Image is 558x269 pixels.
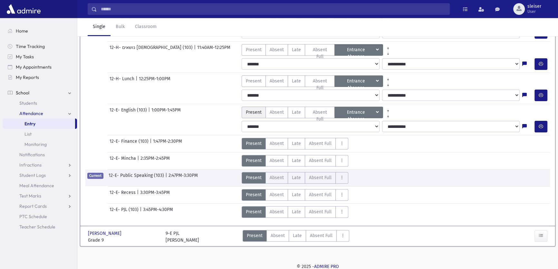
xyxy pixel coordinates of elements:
span: Present [247,232,263,239]
div: AttTypes [242,107,393,118]
span: Report Cards [19,203,47,209]
span: Present [246,109,262,116]
div: AttTypes [242,155,348,167]
a: Monitoring [3,139,77,149]
span: Entrance Absence [339,109,374,116]
div: AttTypes [242,75,393,87]
a: Home [3,26,77,36]
span: | [140,206,143,218]
a: My Tasks [3,52,77,62]
span: 12-E- Recess [110,189,137,201]
div: AttTypes [242,172,348,184]
a: Notifications [3,149,77,160]
span: Late [292,140,301,147]
span: Time Tracking [16,43,45,49]
span: Entry [24,121,35,127]
span: Late [292,78,301,84]
span: Students [19,100,37,106]
span: Absent [270,174,284,181]
div: AttTypes [242,206,348,218]
span: My Tasks [16,54,34,60]
span: 12-E- Finance (103) [110,138,150,149]
span: Absent [270,157,284,164]
span: Absent Full [309,140,332,147]
span: Present [246,174,262,181]
img: AdmirePro [5,3,42,15]
span: Teacher Schedule [19,224,55,230]
a: Students [3,98,77,108]
button: Entrance Absence [334,107,383,118]
span: List [24,131,32,137]
a: Infractions [3,160,77,170]
span: 12-E- PJL (103) [110,206,140,218]
span: Absent Full [310,232,332,239]
span: Late [292,208,301,215]
span: Late [292,109,301,116]
span: Present [246,157,262,164]
div: 9-E PJL [PERSON_NAME] [166,230,199,244]
span: sleiser [527,4,541,9]
span: | [150,138,153,149]
span: Absent Full [309,46,331,60]
span: Infractions [19,162,42,168]
div: AttTypes [242,189,348,201]
span: Monitoring [24,141,47,147]
span: 12-E- Mincha [110,155,137,167]
span: Entrance Absence [339,78,374,85]
a: Report Cards [3,201,77,211]
a: Classroom [130,18,162,36]
span: My Appointments [16,64,52,70]
a: Student Logs [3,170,77,180]
span: User [527,9,541,14]
span: Late [292,157,301,164]
span: Absent [270,46,284,53]
span: Absent [270,78,284,84]
span: 2:47PM-3:30PM [168,172,198,184]
span: Absent [270,109,284,116]
a: Entry [3,119,75,129]
span: Present [246,78,262,84]
span: My Reports [16,74,39,80]
span: 12-E- English (103) [110,107,148,118]
span: [PERSON_NAME] [88,230,123,237]
span: 1:00PM-1:45PM [151,107,181,118]
input: Search [97,3,449,15]
div: AttTypes [242,138,348,149]
span: 12:25PM-1:00PM [139,75,170,87]
span: 2:35PM-2:45PM [140,155,170,167]
a: My Appointments [3,62,77,72]
span: 3:30PM-3:45PM [140,189,170,201]
span: Current [87,173,103,179]
span: Absent Full [309,78,331,91]
span: Test Marks [19,193,41,199]
button: Entrance Absence [334,75,383,87]
span: Present [246,46,262,53]
span: Late [292,174,301,181]
a: PTC Schedule [3,211,77,222]
span: Absent [271,232,285,239]
span: Absent [270,140,284,147]
span: | [165,172,168,184]
a: Teacher Schedule [3,222,77,232]
span: Absent Full [309,191,332,198]
span: Present [246,208,262,215]
span: Late [292,191,301,198]
span: Notifications [19,152,45,158]
div: AttTypes [243,230,349,244]
a: List [3,129,77,139]
a: Attendance [3,108,77,119]
span: 1:47PM-2:30PM [153,138,182,149]
span: Absent [270,191,284,198]
span: | [137,155,140,167]
a: Test Marks [3,191,77,201]
span: PTC Schedule [19,214,47,219]
a: Bulk [111,18,130,36]
a: My Reports [3,72,77,82]
span: 12-H- Lunch [110,75,136,87]
span: | [148,107,151,118]
span: Absent Full [309,174,332,181]
div: AttTypes [242,44,393,56]
span: | [194,44,197,56]
span: Absent Full [309,109,331,122]
span: Absent Full [309,208,332,215]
